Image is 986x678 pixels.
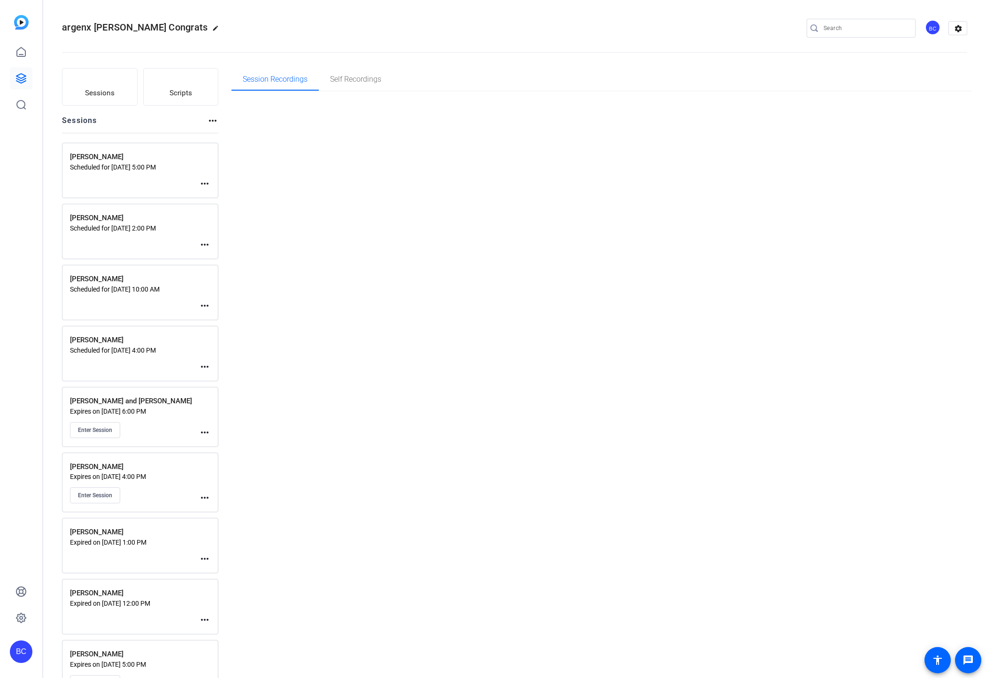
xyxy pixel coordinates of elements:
mat-icon: accessibility [932,655,943,666]
p: [PERSON_NAME] [70,527,199,538]
p: [PERSON_NAME] [70,274,199,285]
mat-icon: more_horiz [199,361,210,372]
p: Scheduled for [DATE] 10:00 AM [70,285,199,293]
p: [PERSON_NAME] [70,335,199,346]
p: Expired on [DATE] 1:00 PM [70,539,199,546]
mat-icon: more_horiz [207,115,218,126]
p: Expired on [DATE] 12:00 PM [70,600,199,607]
p: Expires on [DATE] 5:00 PM [70,661,199,668]
mat-icon: more_horiz [199,492,210,503]
p: Scheduled for [DATE] 5:00 PM [70,163,199,171]
span: Sessions [85,88,115,99]
mat-icon: more_horiz [199,300,210,311]
mat-icon: more_horiz [199,427,210,438]
p: [PERSON_NAME] [70,649,199,660]
span: Enter Session [78,492,112,499]
p: [PERSON_NAME] [70,152,199,162]
ngx-avatar: Brian Curp [925,20,941,36]
mat-icon: more_horiz [199,614,210,625]
p: [PERSON_NAME] [70,588,199,599]
input: Search [824,23,908,34]
button: Enter Session [70,422,120,438]
span: Scripts [169,88,192,99]
h2: Sessions [62,115,97,133]
p: [PERSON_NAME] [70,213,199,223]
img: blue-gradient.svg [14,15,29,30]
p: Scheduled for [DATE] 2:00 PM [70,224,199,232]
span: Enter Session [78,426,112,434]
p: Expires on [DATE] 4:00 PM [70,473,199,480]
p: Scheduled for [DATE] 4:00 PM [70,347,199,354]
p: Expires on [DATE] 6:00 PM [70,408,199,415]
button: Enter Session [70,487,120,503]
mat-icon: more_horiz [199,178,210,189]
button: Sessions [62,68,138,106]
mat-icon: message [963,655,974,666]
button: Scripts [143,68,219,106]
mat-icon: settings [949,22,968,36]
div: BC [925,20,940,35]
span: Self Recordings [330,76,381,83]
p: [PERSON_NAME] and [PERSON_NAME] [70,396,199,407]
p: [PERSON_NAME] [70,462,199,472]
div: BC [10,640,32,663]
mat-icon: more_horiz [199,553,210,564]
mat-icon: more_horiz [199,239,210,250]
span: Session Recordings [243,76,308,83]
span: argenx [PERSON_NAME] Congrats [62,22,208,33]
mat-icon: edit [212,25,223,36]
